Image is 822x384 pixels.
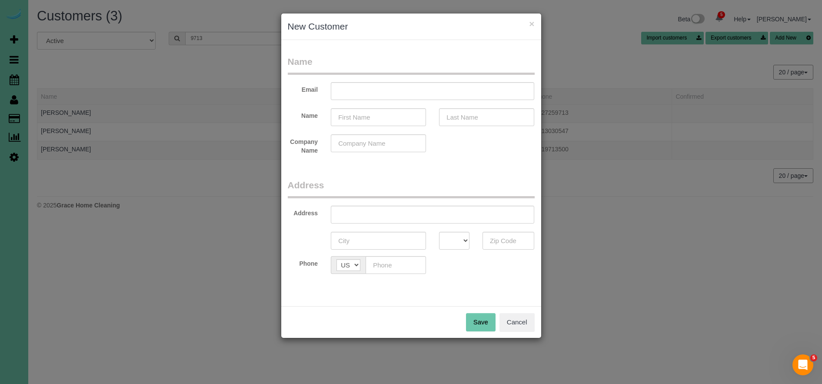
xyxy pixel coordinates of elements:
span: 5 [810,354,817,361]
label: Name [281,108,325,120]
legend: Name [288,55,535,75]
label: Email [281,82,325,94]
iframe: Intercom live chat [792,354,813,375]
input: Phone [366,256,426,274]
button: Cancel [499,313,535,331]
button: Save [466,313,496,331]
input: City [331,232,426,250]
legend: Address [288,179,535,198]
button: × [529,19,534,28]
input: First Name [331,108,426,126]
label: Address [281,206,325,217]
label: Phone [281,256,325,268]
h3: New Customer [288,20,535,33]
sui-modal: New Customer [281,13,541,338]
input: Company Name [331,134,426,152]
input: Zip Code [483,232,535,250]
input: Last Name [439,108,534,126]
label: Company Name [281,134,325,155]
